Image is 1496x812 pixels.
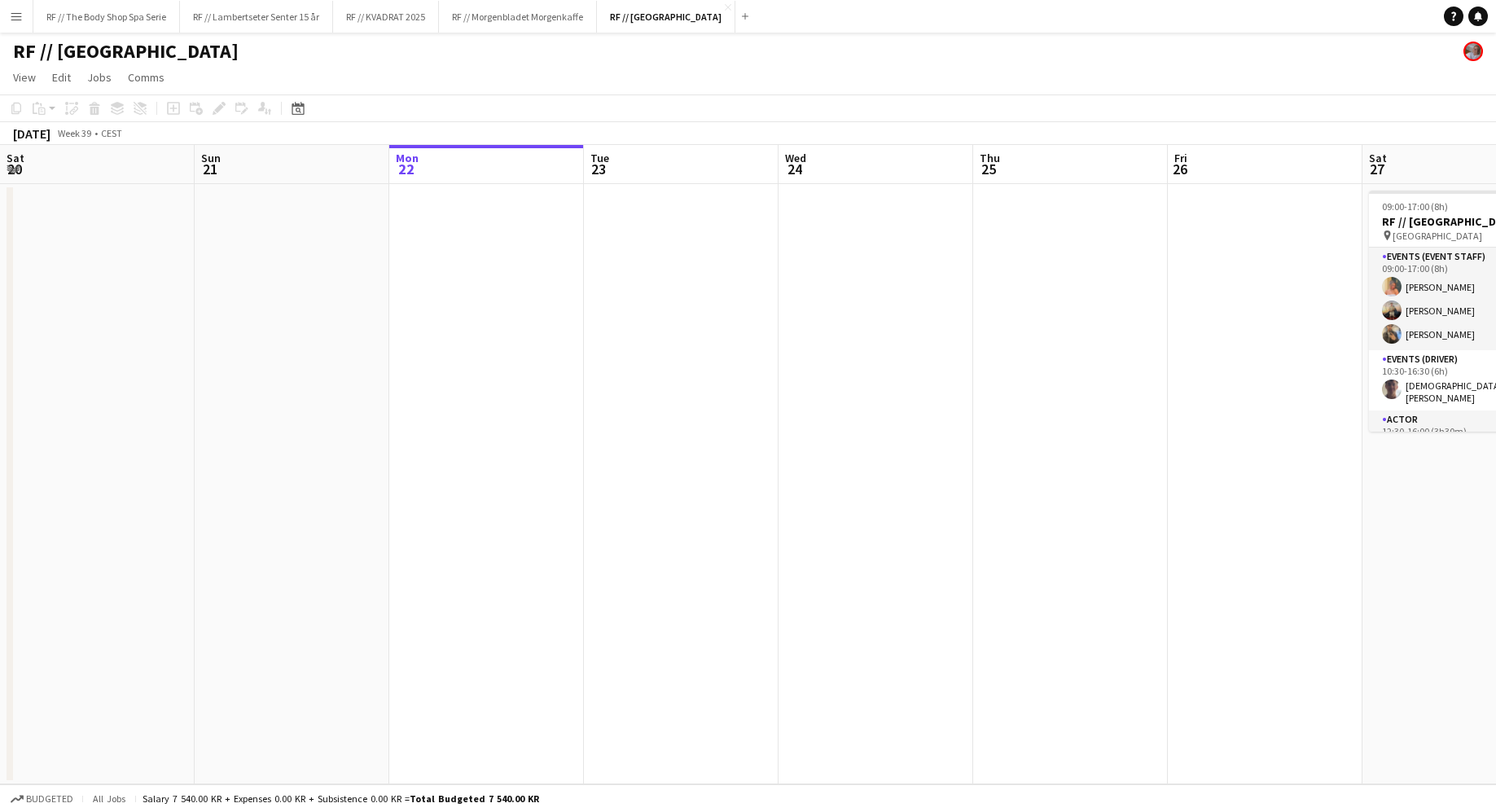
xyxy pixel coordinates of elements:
div: CEST [101,127,122,139]
span: Jobs [87,70,112,85]
h1: RF // [GEOGRAPHIC_DATA] [13,39,239,64]
span: Tue [590,151,609,165]
span: Sun [201,151,221,165]
span: 24 [783,160,806,178]
a: Edit [46,67,77,88]
a: Jobs [81,67,118,88]
span: Thu [980,151,1000,165]
span: Sat [1369,151,1387,165]
button: RF // Lambertseter Senter 15 år [180,1,333,33]
a: Comms [121,67,171,88]
span: Wed [785,151,806,165]
a: View [7,67,42,88]
button: RF // Morgenbladet Morgenkaffe [439,1,597,33]
span: 22 [393,160,419,178]
button: RF // The Body Shop Spa Serie [33,1,180,33]
span: Total Budgeted 7 540.00 KR [410,792,539,805]
div: [DATE] [13,125,50,142]
span: 25 [977,160,1000,178]
span: View [13,70,36,85]
span: [GEOGRAPHIC_DATA] [1393,230,1482,242]
span: Comms [128,70,165,85]
div: Salary 7 540.00 KR + Expenses 0.00 KR + Subsistence 0.00 KR = [143,792,539,805]
span: 20 [4,160,24,178]
span: Fri [1174,151,1187,165]
span: Sat [7,151,24,165]
span: Mon [396,151,419,165]
button: RF // KVADRAT 2025 [333,1,439,33]
span: 09:00-17:00 (8h) [1382,200,1448,213]
span: Budgeted [26,793,73,805]
span: 23 [588,160,609,178]
button: Budgeted [8,790,76,808]
button: RF // [GEOGRAPHIC_DATA] [597,1,735,33]
span: All jobs [90,792,129,805]
span: Edit [52,70,71,85]
span: 21 [199,160,221,178]
app-user-avatar: Tina Raugstad [1463,42,1483,61]
span: 26 [1172,160,1187,178]
span: 27 [1367,160,1387,178]
span: Week 39 [54,127,94,139]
